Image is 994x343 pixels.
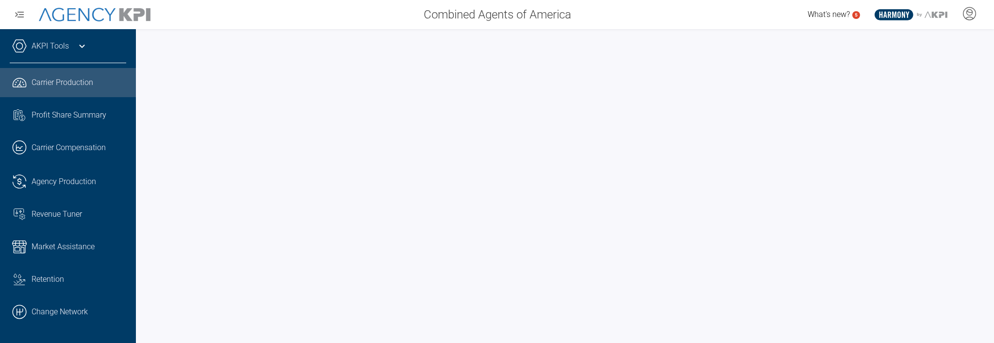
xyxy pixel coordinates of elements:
img: AgencyKPI [39,8,150,22]
span: Profit Share Summary [32,109,106,121]
a: 5 [852,11,860,19]
span: Carrier Production [32,77,93,88]
span: Combined Agents of America [424,6,571,23]
a: AKPI Tools [32,40,69,52]
span: Market Assistance [32,241,95,253]
span: Agency Production [32,176,96,188]
span: Revenue Tuner [32,208,82,220]
text: 5 [855,12,858,17]
span: Carrier Compensation [32,142,106,154]
span: What's new? [808,10,850,19]
div: Retention [32,274,126,285]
